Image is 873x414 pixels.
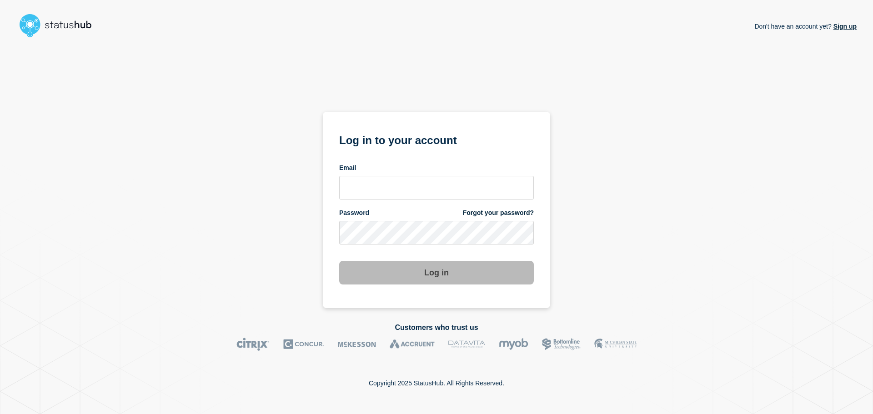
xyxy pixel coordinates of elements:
[16,11,103,40] img: StatusHub logo
[369,379,504,387] p: Copyright 2025 StatusHub. All Rights Reserved.
[463,209,534,217] a: Forgot your password?
[339,221,534,244] input: password input
[339,176,534,200] input: email input
[339,131,534,148] h1: Log in to your account
[832,23,857,30] a: Sign up
[339,209,369,217] span: Password
[339,164,356,172] span: Email
[339,261,534,284] button: Log in
[594,338,637,351] img: MSU logo
[499,338,528,351] img: myob logo
[236,338,270,351] img: Citrix logo
[542,338,581,351] img: Bottomline logo
[754,15,857,37] p: Don't have an account yet?
[338,338,376,351] img: McKesson logo
[448,338,485,351] img: DataVita logo
[390,338,435,351] img: Accruent logo
[283,338,324,351] img: Concur logo
[16,324,857,332] h2: Customers who trust us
